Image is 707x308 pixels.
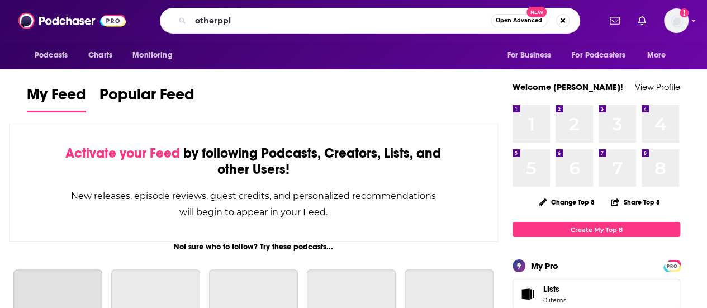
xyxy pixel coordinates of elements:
a: Show notifications dropdown [633,11,651,30]
svg: Add a profile image [680,8,689,17]
img: User Profile [664,8,689,33]
img: Podchaser - Follow, Share and Rate Podcasts [18,10,126,31]
a: My Feed [27,85,86,112]
div: Search podcasts, credits, & more... [160,8,580,34]
div: My Pro [531,260,558,271]
span: More [647,48,666,63]
span: Activate your Feed [65,145,180,162]
span: Lists [516,286,539,302]
button: Change Top 8 [532,195,601,209]
button: Open AdvancedNew [491,14,547,27]
span: Podcasts [35,48,68,63]
span: New [526,7,547,17]
div: by following Podcasts, Creators, Lists, and other Users! [65,145,442,178]
span: Monitoring [132,48,172,63]
a: Charts [81,45,119,66]
a: Show notifications dropdown [605,11,624,30]
span: Open Advanced [496,18,542,23]
span: Logged in as ShannonHennessey [664,8,689,33]
span: 0 items [543,296,566,304]
a: Welcome [PERSON_NAME]! [513,82,623,92]
button: open menu [499,45,565,66]
span: PRO [665,262,678,270]
button: open menu [564,45,642,66]
button: open menu [639,45,680,66]
input: Search podcasts, credits, & more... [191,12,491,30]
span: Lists [543,284,559,294]
button: Share Top 8 [610,191,661,213]
a: Popular Feed [99,85,194,112]
button: open menu [125,45,187,66]
span: For Podcasters [572,48,625,63]
button: open menu [27,45,82,66]
div: New releases, episode reviews, guest credits, and personalized recommendations will begin to appe... [65,188,442,220]
span: For Business [507,48,551,63]
a: PRO [665,261,678,269]
a: Create My Top 8 [513,222,680,237]
div: Not sure who to follow? Try these podcasts... [9,242,498,252]
span: Popular Feed [99,85,194,111]
a: View Profile [635,82,680,92]
span: Charts [88,48,112,63]
span: Lists [543,284,566,294]
button: Show profile menu [664,8,689,33]
span: My Feed [27,85,86,111]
